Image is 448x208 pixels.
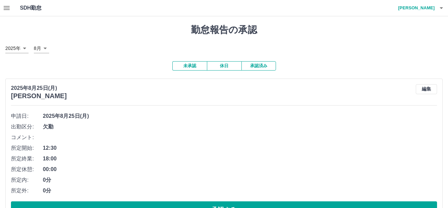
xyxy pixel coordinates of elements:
span: 所定内: [11,176,43,184]
span: 18:00 [43,155,437,163]
div: 8月 [34,44,49,53]
span: 欠勤 [43,123,437,131]
span: 出勤区分: [11,123,43,131]
span: 12:30 [43,144,437,152]
span: コメント: [11,133,43,141]
span: 0分 [43,176,437,184]
span: 2025年8月25日(月) [43,112,437,120]
h1: 勤怠報告の承認 [5,24,443,36]
span: 00:00 [43,165,437,173]
div: 2025年 [5,44,29,53]
span: 所定終業: [11,155,43,163]
span: 所定外: [11,187,43,195]
span: 0分 [43,187,437,195]
p: 2025年8月25日(月) [11,84,67,92]
button: 承認済み [241,61,276,71]
button: 編集 [416,84,437,94]
span: 申請日: [11,112,43,120]
h3: [PERSON_NAME] [11,92,67,100]
button: 未承認 [172,61,207,71]
span: 所定休憩: [11,165,43,173]
span: 所定開始: [11,144,43,152]
button: 休日 [207,61,241,71]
